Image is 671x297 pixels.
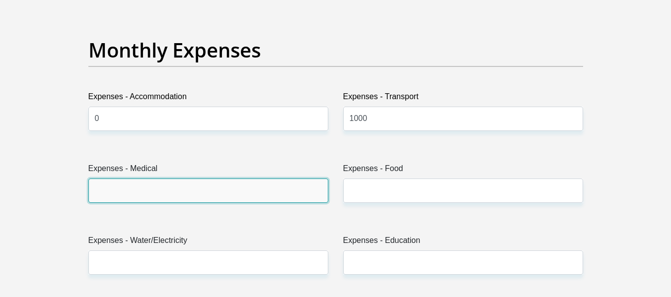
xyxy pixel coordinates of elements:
input: Expenses - Accommodation [88,107,328,131]
label: Expenses - Transport [343,91,583,107]
input: Expenses - Food [343,178,583,203]
h2: Monthly Expenses [88,38,583,62]
label: Expenses - Education [343,235,583,250]
label: Expenses - Accommodation [88,91,328,107]
label: Expenses - Food [343,163,583,178]
label: Expenses - Medical [88,163,328,178]
input: Expenses - Transport [343,107,583,131]
input: Expenses - Water/Electricity [88,250,328,275]
input: Expenses - Medical [88,178,328,203]
input: Expenses - Education [343,250,583,275]
label: Expenses - Water/Electricity [88,235,328,250]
